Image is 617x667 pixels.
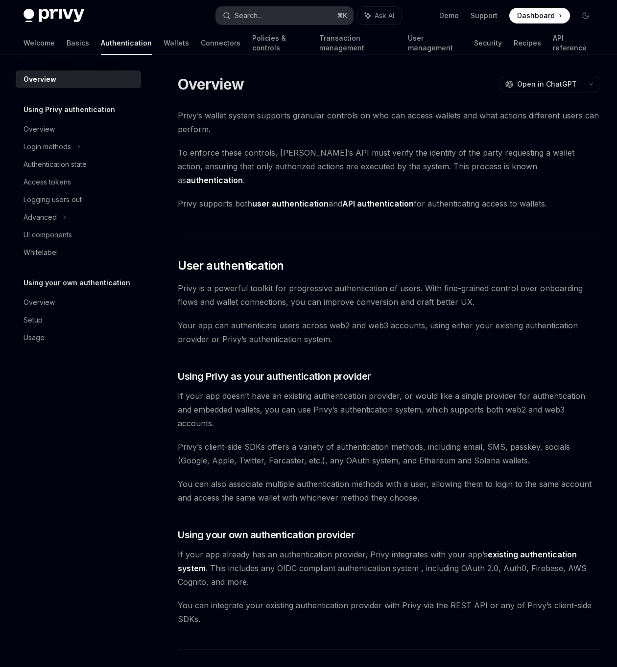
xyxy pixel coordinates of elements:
[164,31,189,55] a: Wallets
[16,311,141,329] a: Setup
[319,31,396,55] a: Transaction management
[216,7,353,24] button: Search...⌘K
[514,31,541,55] a: Recipes
[16,120,141,138] a: Overview
[509,8,570,23] a: Dashboard
[235,10,262,22] div: Search...
[24,194,82,206] div: Logging users out
[553,31,593,55] a: API reference
[16,70,141,88] a: Overview
[252,31,308,55] a: Policies & controls
[16,226,141,244] a: UI components
[178,75,244,93] h1: Overview
[16,244,141,261] a: Whitelabel
[101,31,152,55] a: Authentication
[24,211,57,223] div: Advanced
[178,281,599,309] span: Privy is a powerful toolkit for progressive authentication of users. With fine-grained control ov...
[578,8,593,23] button: Toggle dark mode
[375,11,394,21] span: Ask AI
[16,191,141,208] a: Logging users out
[178,528,355,542] span: Using your own authentication provider
[201,31,240,55] a: Connectors
[24,159,87,170] div: Authentication state
[178,258,284,274] span: User authentication
[342,199,414,208] strong: API authentication
[471,11,498,21] a: Support
[24,9,84,23] img: dark logo
[24,229,72,241] div: UI components
[178,477,599,505] span: You can also associate multiple authentication methods with a user, allowing them to login to the...
[337,12,347,20] span: ⌘ K
[24,104,115,115] h5: Using Privy authentication
[24,314,43,326] div: Setup
[24,123,55,135] div: Overview
[178,109,599,136] span: Privy’s wallet system supports granular controls on who can access wallets and what actions diffe...
[186,175,243,185] strong: authentication
[24,277,130,289] h5: Using your own authentication
[24,73,56,85] div: Overview
[24,31,55,55] a: Welcome
[16,294,141,311] a: Overview
[517,11,555,21] span: Dashboard
[67,31,89,55] a: Basics
[178,548,599,589] span: If your app already has an authentication provider, Privy integrates with your app’s . This inclu...
[24,141,71,153] div: Login methods
[358,7,401,24] button: Ask AI
[439,11,459,21] a: Demo
[252,199,329,208] strong: user authentication
[499,76,583,92] button: Open in ChatGPT
[24,247,58,258] div: Whitelabel
[178,319,599,346] span: Your app can authenticate users across web2 and web3 accounts, using either your existing authent...
[16,173,141,191] a: Access tokens
[178,440,599,467] span: Privy’s client-side SDKs offers a variety of authentication methods, including email, SMS, passke...
[24,332,45,344] div: Usage
[178,197,599,210] span: Privy supports both and for authenticating access to wallets.
[24,297,55,308] div: Overview
[178,146,599,187] span: To enforce these controls, [PERSON_NAME]’s API must verify the identity of the party requesting a...
[408,31,462,55] a: User management
[24,176,71,188] div: Access tokens
[178,369,371,383] span: Using Privy as your authentication provider
[517,79,577,89] span: Open in ChatGPT
[178,598,599,626] span: You can integrate your existing authentication provider with Privy via the REST API or any of Pri...
[16,329,141,346] a: Usage
[178,389,599,430] span: If your app doesn’t have an existing authentication provider, or would like a single provider for...
[16,156,141,173] a: Authentication state
[474,31,502,55] a: Security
